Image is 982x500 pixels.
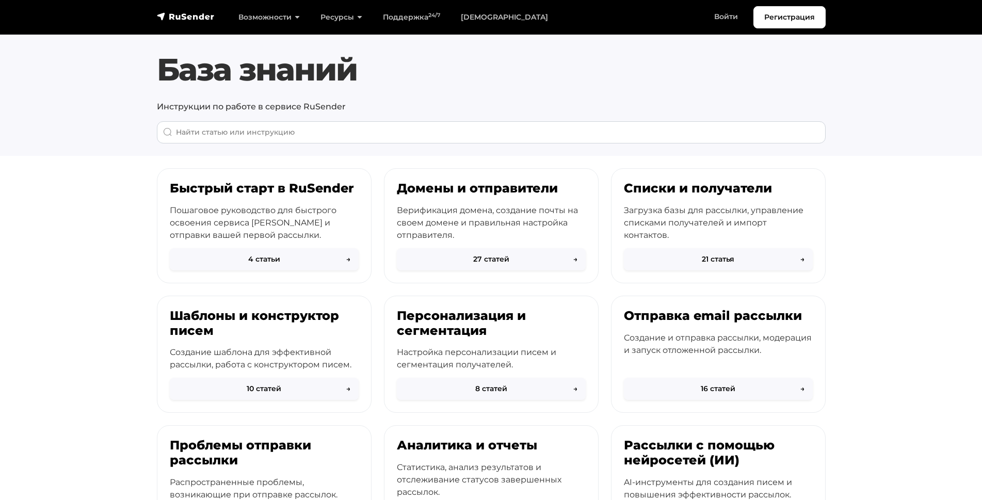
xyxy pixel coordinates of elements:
[624,204,813,241] p: Загрузка базы для рассылки, управление списками получателей и импорт контактов.
[753,6,826,28] a: Регистрация
[157,168,372,283] a: Быстрый старт в RuSender Пошаговое руководство для быстрого освоения сервиса [PERSON_NAME] и отпр...
[397,438,586,453] h3: Аналитика и отчеты
[450,7,558,28] a: [DEMOGRAPHIC_DATA]
[624,309,813,324] h3: Отправка email рассылки
[573,383,577,394] span: →
[170,181,359,196] h3: Быстрый старт в RuSender
[397,204,586,241] p: Верификация домена, создание почты на своем домене и правильная настройка отправителя.
[384,296,599,413] a: Персонализация и сегментация Настройка персонализации писем и сегментация получателей. 8 статей→
[170,346,359,371] p: Создание шаблона для эффективной рассылки, работа с конструктором писем.
[310,7,373,28] a: Ресурсы
[157,296,372,413] a: Шаблоны и конструктор писем Создание шаблона для эффективной рассылки, работа с конструктором пис...
[800,254,804,265] span: →
[170,378,359,400] button: 10 статей→
[373,7,450,28] a: Поддержка24/7
[704,6,748,27] a: Войти
[611,296,826,413] a: Отправка email рассылки Создание и отправка рассылки, модерация и запуск отложенной рассылки. 16 ...
[397,346,586,371] p: Настройка персонализации писем и сегментация получателей.
[397,309,586,338] h3: Персонализация и сегментация
[170,204,359,241] p: Пошаговое руководство для быстрого освоения сервиса [PERSON_NAME] и отправки вашей первой рассылки.
[624,378,813,400] button: 16 статей→
[397,181,586,196] h3: Домены и отправители
[397,248,586,270] button: 27 статей→
[228,7,310,28] a: Возможности
[624,181,813,196] h3: Списки и получатели
[624,248,813,270] button: 21 статья→
[157,101,826,113] p: Инструкции по работе в сервисе RuSender
[397,378,586,400] button: 8 статей→
[624,332,813,357] p: Создание и отправка рассылки, модерация и запуск отложенной рассылки.
[170,248,359,270] button: 4 статьи→
[170,438,359,468] h3: Проблемы отправки рассылки
[163,127,172,137] img: Поиск
[397,461,586,498] p: Статистика, анализ результатов и отслеживание статусов завершенных рассылок.
[800,383,804,394] span: →
[624,438,813,468] h3: Рассылки с помощью нейросетей (ИИ)
[611,168,826,283] a: Списки и получатели Загрузка базы для рассылки, управление списками получателей и импорт контакто...
[346,383,350,394] span: →
[157,121,826,143] input: When autocomplete results are available use up and down arrows to review and enter to go to the d...
[573,254,577,265] span: →
[346,254,350,265] span: →
[157,11,215,22] img: RuSender
[157,51,826,88] h1: База знаний
[170,309,359,338] h3: Шаблоны и конструктор писем
[384,168,599,283] a: Домены и отправители Верификация домена, создание почты на своем домене и правильная настройка от...
[428,12,440,19] sup: 24/7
